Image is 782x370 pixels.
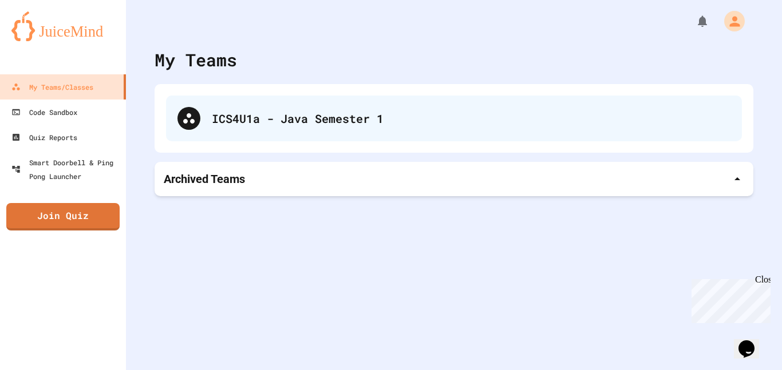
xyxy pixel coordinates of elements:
[11,11,114,41] img: logo-orange.svg
[164,171,245,187] p: Archived Teams
[11,156,121,183] div: Smart Doorbell & Ping Pong Launcher
[687,274,771,323] iframe: chat widget
[734,324,771,359] iframe: chat widget
[166,96,742,141] div: ICS4U1a - Java Semester 1
[155,47,237,73] div: My Teams
[11,105,77,119] div: Code Sandbox
[6,203,120,230] a: Join Quiz
[11,80,93,94] div: My Teams/Classes
[712,8,748,34] div: My Account
[212,110,730,127] div: ICS4U1a - Java Semester 1
[674,11,712,31] div: My Notifications
[11,130,77,144] div: Quiz Reports
[5,5,79,73] div: Chat with us now!Close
